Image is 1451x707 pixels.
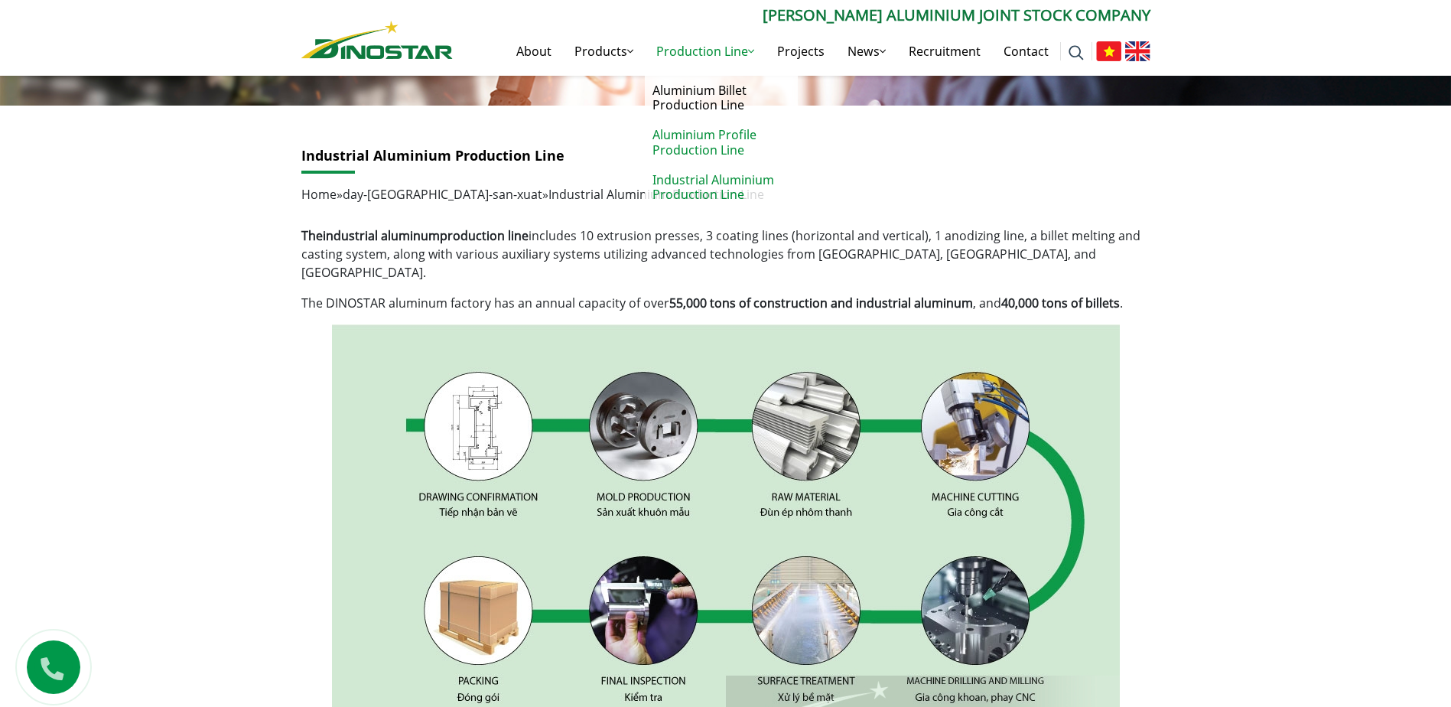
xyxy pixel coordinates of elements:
[301,186,764,203] span: » »
[301,294,1150,312] p: The DINOSTAR aluminum factory has an annual capacity of over , and .
[1125,41,1150,61] img: English
[453,4,1150,27] p: [PERSON_NAME] Aluminium Joint Stock Company
[897,27,992,76] a: Recruitment
[645,165,798,210] a: Industrial Aluminium Production Line
[505,27,563,76] a: About
[548,186,764,203] span: Industrial Aluminium Production Line
[645,27,766,76] a: Production Line
[1069,45,1084,60] img: search
[836,27,897,76] a: News
[766,27,836,76] a: Projects
[301,21,453,59] img: Nhôm Dinostar
[301,146,564,165] a: Industrial Aluminium Production Line
[563,27,645,76] a: Products
[645,76,798,120] a: Aluminium Billet Production Line
[301,227,529,244] strong: The production line
[669,295,973,311] strong: 55,000 tons of construction and industrial aluminum
[343,186,542,203] a: day-[GEOGRAPHIC_DATA]-san-xuat
[1096,41,1121,61] img: Tiếng Việt
[301,226,1150,282] p: includes 10 extrusion presses, 3 coating lines (horizontal and vertical), 1 anodizing line, a bil...
[323,227,440,244] a: industrial aluminum
[1001,295,1120,311] strong: 40,000 tons of billets
[992,27,1060,76] a: Contact
[301,186,337,203] a: Home
[645,120,798,165] a: Aluminium Profile Production Line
